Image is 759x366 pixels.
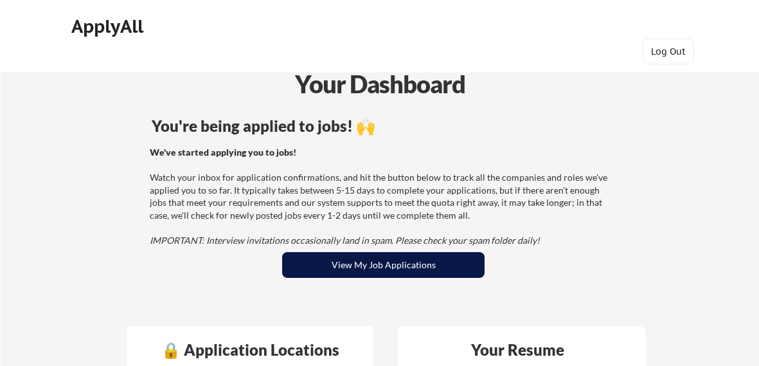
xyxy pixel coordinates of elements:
[150,146,613,247] div: Watch your inbox for application confirmations, and hit the button below to track all the compani...
[282,252,485,278] button: View My Job Applications
[1,66,759,102] div: Your Dashboard
[130,342,370,358] div: 🔒 Application Locations
[643,39,694,64] button: Log Out
[150,147,296,158] strong: We've started applying you to jobs!
[150,235,540,246] em: IMPORTANT: Interview invitations occasionally land in spam. Please check your spam folder daily!
[454,342,581,358] div: Your Resume
[71,15,147,37] div: ApplyAll
[152,118,615,134] div: You're being applied to jobs! 🙌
